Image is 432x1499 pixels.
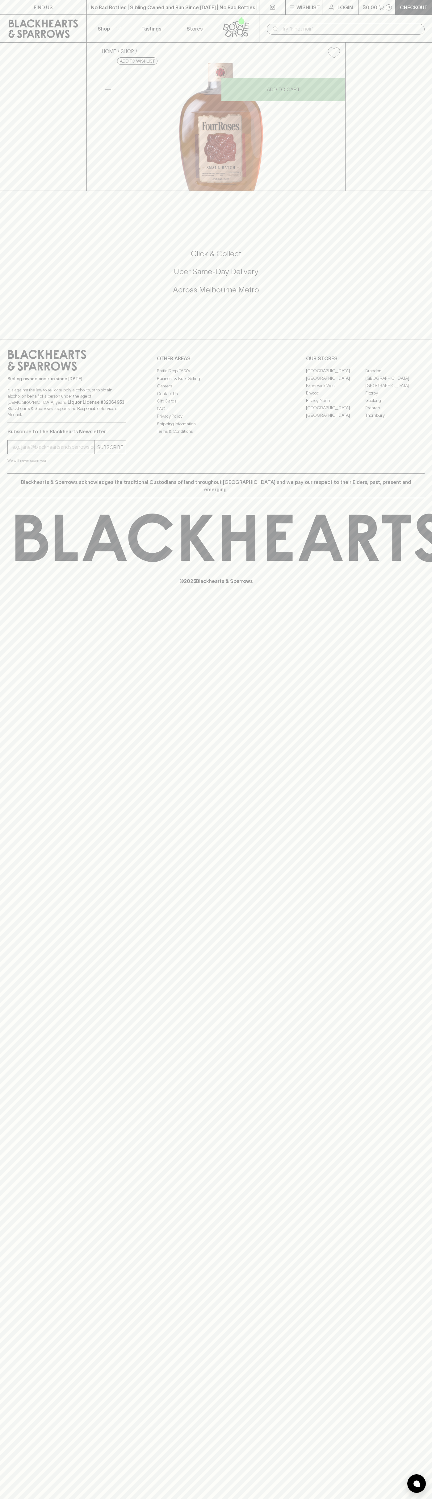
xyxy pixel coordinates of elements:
[365,397,425,404] a: Geelong
[157,367,275,375] a: Bottle Drop FAQ's
[7,249,425,259] h5: Click & Collect
[306,411,365,419] a: [GEOGRAPHIC_DATA]
[157,390,275,397] a: Contact Us
[157,428,275,435] a: Terms & Conditions
[221,78,345,101] button: ADD TO CART
[363,4,377,11] p: $0.00
[306,389,365,397] a: Elwood
[7,285,425,295] h5: Across Melbourne Metro
[306,374,365,382] a: [GEOGRAPHIC_DATA]
[365,374,425,382] a: [GEOGRAPHIC_DATA]
[267,86,300,93] p: ADD TO CART
[365,411,425,419] a: Thornbury
[325,45,342,61] button: Add to wishlist
[95,440,126,454] button: SUBSCRIBE
[157,355,275,362] p: OTHER AREAS
[306,397,365,404] a: Fitzroy North
[121,48,134,54] a: SHOP
[97,63,345,191] img: 39315.png
[7,376,126,382] p: Sibling owned and run since [DATE]
[12,478,420,493] p: Blackhearts & Sparrows acknowledges the traditional Custodians of land throughout [GEOGRAPHIC_DAT...
[365,404,425,411] a: Prahran
[7,387,126,418] p: It is against the law to sell or supply alcohol to, or to obtain alcohol on behalf of a person un...
[365,389,425,397] a: Fitzroy
[306,355,425,362] p: OUR STORES
[157,413,275,420] a: Privacy Policy
[306,404,365,411] a: [GEOGRAPHIC_DATA]
[7,266,425,277] h5: Uber Same-Day Delivery
[102,48,116,54] a: HOME
[130,15,173,42] a: Tastings
[157,375,275,382] a: Business & Bulk Gifting
[306,382,365,389] a: Brunswick West
[117,57,157,65] button: Add to wishlist
[7,428,126,435] p: Subscribe to The Blackhearts Newsletter
[157,405,275,412] a: FAQ's
[157,420,275,427] a: Shipping Information
[34,4,53,11] p: FIND US
[365,367,425,374] a: Braddon
[98,25,110,32] p: Shop
[413,1480,420,1487] img: bubble-icon
[12,442,94,452] input: e.g. jane@blackheartsandsparrows.com.au
[388,6,390,9] p: 0
[187,25,203,32] p: Stores
[7,457,126,464] p: We will never spam you
[7,224,425,327] div: Call to action block
[68,400,124,405] strong: Liquor License #32064953
[173,15,216,42] a: Stores
[365,382,425,389] a: [GEOGRAPHIC_DATA]
[306,367,365,374] a: [GEOGRAPHIC_DATA]
[400,4,428,11] p: Checkout
[97,444,123,451] p: SUBSCRIBE
[296,4,320,11] p: Wishlist
[338,4,353,11] p: Login
[87,15,130,42] button: Shop
[157,398,275,405] a: Gift Cards
[141,25,161,32] p: Tastings
[282,24,420,34] input: Try "Pinot noir"
[157,382,275,390] a: Careers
